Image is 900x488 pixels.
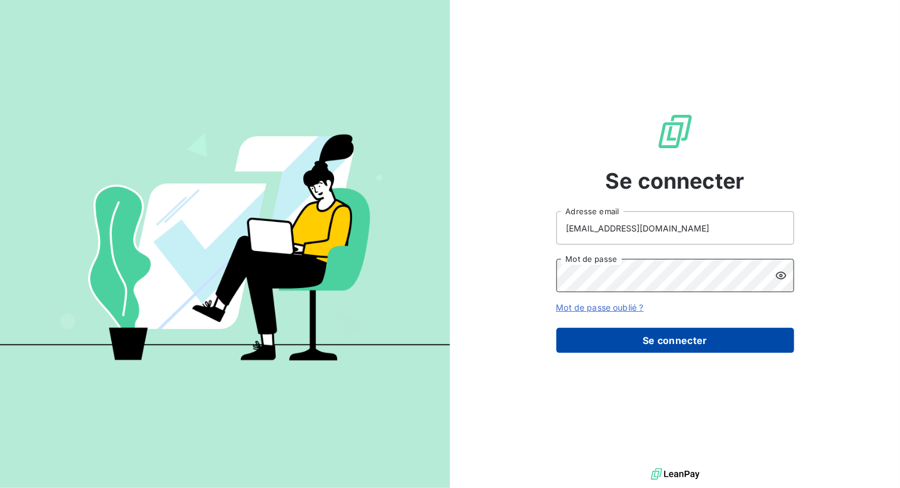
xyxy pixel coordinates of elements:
span: Se connecter [606,165,745,197]
button: Se connecter [556,328,794,353]
img: Logo LeanPay [656,112,694,151]
img: logo [651,465,700,483]
a: Mot de passe oublié ? [556,302,644,312]
input: placeholder [556,211,794,245]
